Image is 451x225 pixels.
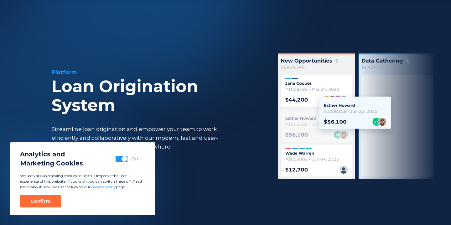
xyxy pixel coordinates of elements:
button: Confirm [20,195,61,207]
div: Confirm [30,198,51,204]
a: cookies policy [91,185,116,189]
div: Streamline loan origination and empower your team to work efficiently and collaboratively with ou... [52,125,230,151]
p: We use various tracking cookies to help us improve the user experience of this website. If you wi... [20,173,145,190]
div: Platform [52,68,262,76]
span: Analytics and [20,150,83,159]
span: Marketing Cookies [20,159,83,168]
div: Loan Origination System [52,77,262,115]
div: On [131,156,138,162]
